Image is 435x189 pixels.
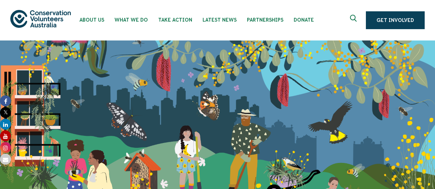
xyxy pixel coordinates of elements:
[115,17,148,23] span: What We Do
[79,17,104,23] span: About Us
[203,17,237,23] span: Latest News
[366,11,425,29] a: Get Involved
[294,17,314,23] span: Donate
[158,17,192,23] span: Take Action
[10,10,71,27] img: logo.svg
[247,17,283,23] span: Partnerships
[350,15,359,26] span: Expand search box
[346,12,362,28] button: Expand search box Close search box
